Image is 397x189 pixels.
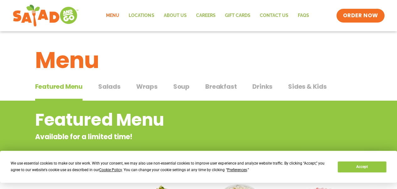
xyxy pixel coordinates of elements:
[227,168,247,172] span: Preferences
[293,8,314,23] a: FAQs
[173,82,190,91] span: Soup
[252,82,272,91] span: Drinks
[288,82,327,91] span: Sides & Kids
[35,107,312,133] h2: Featured Menu
[124,8,159,23] a: Locations
[35,132,312,142] p: Available for a limited time!
[11,160,330,173] div: We use essential cookies to make our site work. With your consent, we may also use non-essential ...
[205,82,237,91] span: Breakfast
[98,82,121,91] span: Salads
[101,8,314,23] nav: Menu
[99,168,122,172] span: Cookie Policy
[136,82,158,91] span: Wraps
[255,8,293,23] a: Contact Us
[159,8,191,23] a: About Us
[35,80,362,101] div: Tabbed content
[13,3,79,28] img: new-SAG-logo-768×292
[101,8,124,23] a: Menu
[191,8,220,23] a: Careers
[220,8,255,23] a: GIFT CARDS
[35,43,362,77] h1: Menu
[336,9,384,23] a: ORDER NOW
[343,12,378,19] span: ORDER NOW
[338,161,386,172] button: Accept
[35,82,83,91] span: Featured Menu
